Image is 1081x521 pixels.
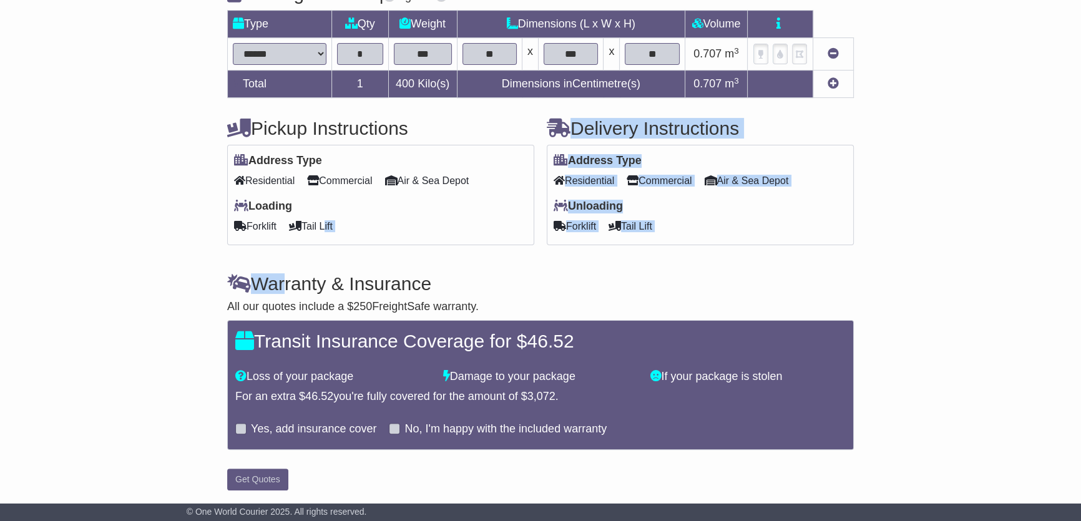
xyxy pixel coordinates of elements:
h4: Pickup Instructions [227,118,534,139]
span: m [725,47,739,60]
label: Yes, add insurance cover [251,422,376,436]
span: Commercial [307,171,372,190]
td: x [522,38,539,71]
h4: Delivery Instructions [547,118,854,139]
span: 400 [396,77,414,90]
td: Weight [388,11,457,38]
span: Air & Sea Depot [385,171,469,190]
span: 0.707 [693,77,721,90]
span: 0.707 [693,47,721,60]
label: Loading [234,200,292,213]
span: © One World Courier 2025. All rights reserved. [187,507,367,517]
a: Remove this item [828,47,839,60]
span: 3,072 [527,390,555,402]
a: Add new item [828,77,839,90]
label: Address Type [234,154,322,168]
div: Damage to your package [437,370,645,384]
h4: Warranty & Insurance [227,273,854,294]
span: Tail Lift [609,217,652,236]
td: Kilo(s) [388,71,457,98]
sup: 3 [734,76,739,85]
span: Residential [234,171,295,190]
span: Forklift [234,217,276,236]
td: Dimensions in Centimetre(s) [457,71,685,98]
td: Volume [685,11,747,38]
div: Loss of your package [229,370,437,384]
h4: Transit Insurance Coverage for $ [235,331,846,351]
td: Qty [332,11,389,38]
span: 46.52 [305,390,333,402]
span: Tail Lift [289,217,333,236]
td: Dimensions (L x W x H) [457,11,685,38]
span: 46.52 [527,331,574,351]
td: Type [228,11,332,38]
span: m [725,77,739,90]
div: For an extra $ you're fully covered for the amount of $ . [235,390,846,404]
span: 250 [353,300,372,313]
td: x [604,38,620,71]
div: If your package is stolen [644,370,852,384]
label: Unloading [554,200,623,213]
label: No, I'm happy with the included warranty [404,422,607,436]
button: Get Quotes [227,469,288,490]
td: Total [228,71,332,98]
sup: 3 [734,46,739,56]
div: All our quotes include a $ FreightSafe warranty. [227,300,854,314]
span: Forklift [554,217,596,236]
label: Address Type [554,154,642,168]
td: 1 [332,71,389,98]
span: Air & Sea Depot [705,171,789,190]
span: Residential [554,171,614,190]
span: Commercial [627,171,692,190]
